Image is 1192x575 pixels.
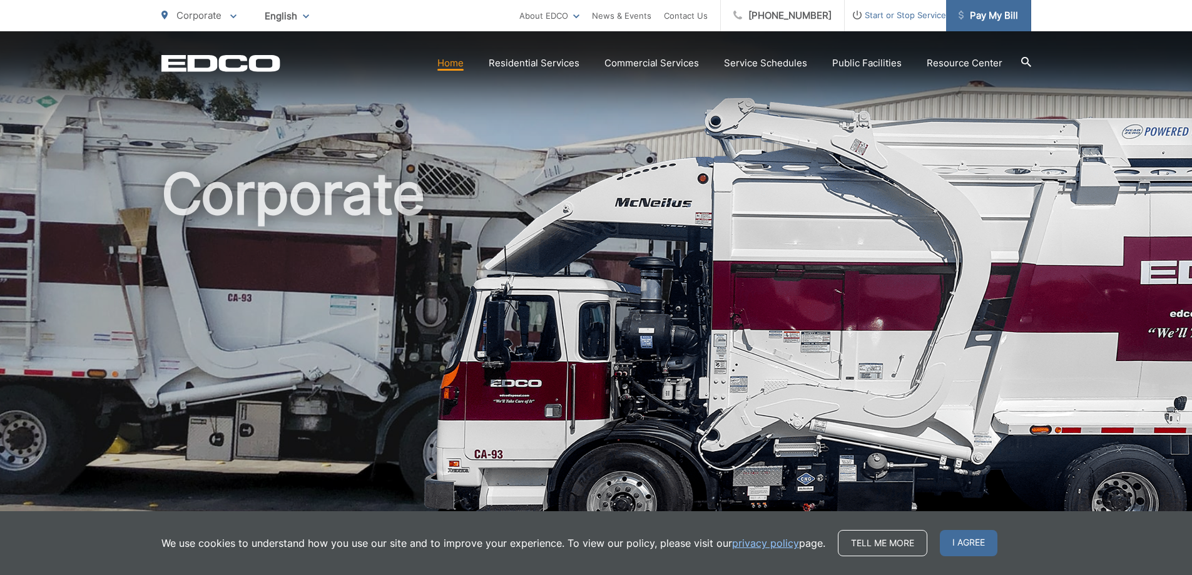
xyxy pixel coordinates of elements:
[604,56,699,71] a: Commercial Services
[832,56,902,71] a: Public Facilities
[161,163,1031,559] h1: Corporate
[489,56,579,71] a: Residential Services
[519,8,579,23] a: About EDCO
[176,9,222,21] span: Corporate
[927,56,1002,71] a: Resource Center
[437,56,464,71] a: Home
[940,530,997,556] span: I agree
[732,536,799,551] a: privacy policy
[838,530,927,556] a: Tell me more
[724,56,807,71] a: Service Schedules
[161,54,280,72] a: EDCD logo. Return to the homepage.
[161,536,825,551] p: We use cookies to understand how you use our site and to improve your experience. To view our pol...
[592,8,651,23] a: News & Events
[255,5,318,27] span: English
[664,8,708,23] a: Contact Us
[959,8,1018,23] span: Pay My Bill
